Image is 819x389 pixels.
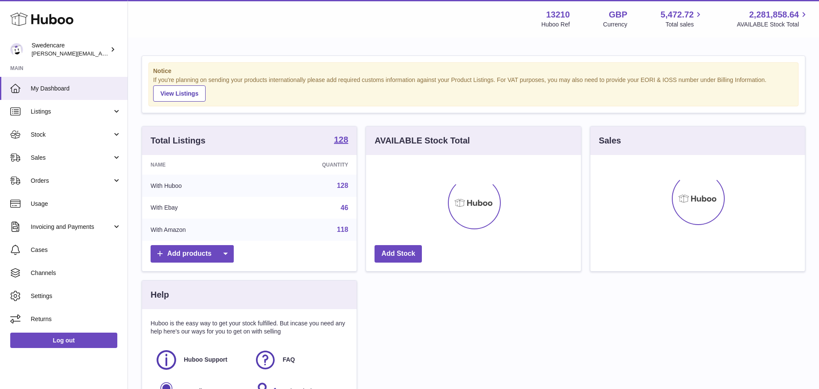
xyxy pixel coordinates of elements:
span: Cases [31,246,121,254]
a: Add products [151,245,234,263]
a: 128 [337,182,349,189]
td: With Amazon [142,219,259,241]
div: Swedencare [32,41,108,58]
span: Huboo Support [184,356,227,364]
div: If you're planning on sending your products internationally please add required customs informati... [153,76,794,102]
span: Orders [31,177,112,185]
a: Add Stock [375,245,422,263]
div: Currency [603,20,627,29]
span: Total sales [665,20,703,29]
a: Huboo Support [155,348,245,371]
h3: Total Listings [151,135,206,146]
span: Settings [31,292,121,300]
span: Returns [31,315,121,323]
p: Huboo is the easy way to get your stock fulfilled. But incase you need any help here's our ways f... [151,319,348,336]
a: FAQ [254,348,344,371]
span: 5,472.72 [661,9,694,20]
strong: Notice [153,67,794,75]
a: 2,281,858.64 AVAILABLE Stock Total [737,9,809,29]
a: View Listings [153,85,206,102]
h3: Help [151,289,169,301]
span: AVAILABLE Stock Total [737,20,809,29]
span: [PERSON_NAME][EMAIL_ADDRESS][DOMAIN_NAME] [32,50,171,57]
span: My Dashboard [31,85,121,93]
td: With Huboo [142,175,259,197]
a: 128 [334,135,348,146]
strong: 13210 [546,9,570,20]
h3: AVAILABLE Stock Total [375,135,470,146]
a: 118 [337,226,349,233]
span: Usage [31,200,121,208]
span: Invoicing and Payments [31,223,112,231]
th: Name [142,155,259,175]
span: Listings [31,108,112,116]
span: Channels [31,269,121,277]
td: With Ebay [142,197,259,219]
span: 2,281,858.64 [749,9,799,20]
img: rebecca.fall@swedencare.co.uk [10,43,23,56]
div: Huboo Ref [541,20,570,29]
span: FAQ [283,356,295,364]
a: 46 [341,204,349,211]
a: 5,472.72 Total sales [661,9,704,29]
span: Sales [31,154,112,162]
strong: GBP [609,9,627,20]
span: Stock [31,131,112,139]
strong: 128 [334,135,348,144]
a: Log out [10,333,117,348]
th: Quantity [259,155,357,175]
h3: Sales [599,135,621,146]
